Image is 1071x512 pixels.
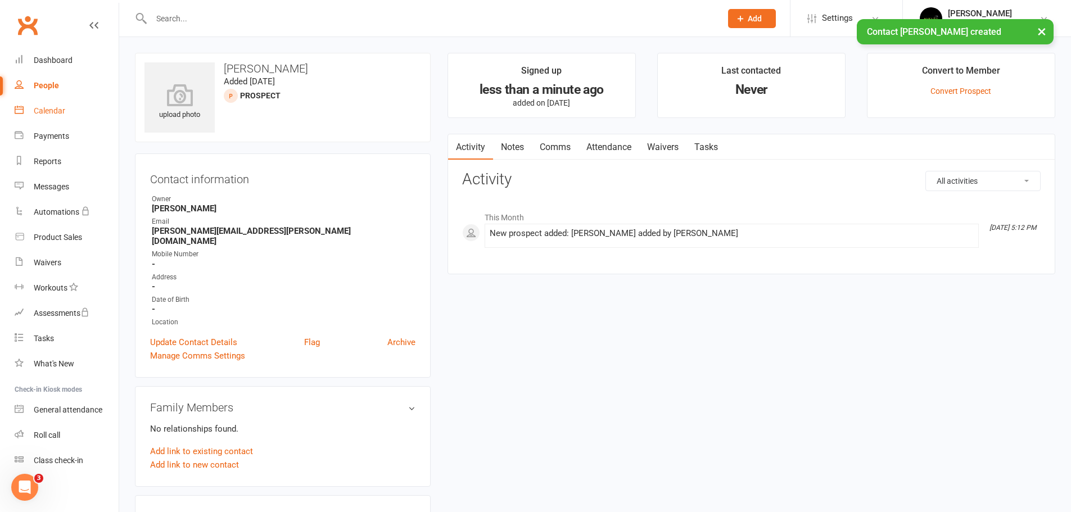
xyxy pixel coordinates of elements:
[15,73,119,98] a: People
[144,84,215,121] div: upload photo
[15,149,119,174] a: Reports
[822,6,853,31] span: Settings
[34,106,65,115] div: Calendar
[34,456,83,465] div: Class check-in
[948,8,1031,19] div: [PERSON_NAME]
[989,224,1036,232] i: [DATE] 5:12 PM
[152,282,415,292] strong: -
[462,206,1041,224] li: This Month
[728,9,776,28] button: Add
[304,336,320,349] a: Flag
[34,283,67,292] div: Workouts
[152,226,415,246] strong: [PERSON_NAME][EMAIL_ADDRESS][PERSON_NAME][DOMAIN_NAME]
[152,272,415,283] div: Address
[15,351,119,377] a: What's New
[144,62,421,75] h3: [PERSON_NAME]
[150,458,239,472] a: Add link to new contact
[686,134,726,160] a: Tasks
[11,474,38,501] iframe: Intercom live chat
[15,448,119,473] a: Class kiosk mode
[458,98,625,107] p: added on [DATE]
[34,157,61,166] div: Reports
[34,56,73,65] div: Dashboard
[15,174,119,200] a: Messages
[34,81,59,90] div: People
[15,301,119,326] a: Assessments
[493,134,532,160] a: Notes
[150,349,245,363] a: Manage Comms Settings
[948,19,1031,29] div: Amplify Fitness Bayside
[15,275,119,301] a: Workouts
[15,48,119,73] a: Dashboard
[721,64,781,84] div: Last contacted
[150,422,415,436] p: No relationships found.
[150,401,415,414] h3: Family Members
[930,87,991,96] a: Convert Prospect
[150,445,253,458] a: Add link to existing contact
[1032,19,1052,43] button: ×
[152,249,415,260] div: Mobile Number
[15,225,119,250] a: Product Sales
[34,359,74,368] div: What's New
[148,11,713,26] input: Search...
[34,309,89,318] div: Assessments
[34,405,102,414] div: General attendance
[922,64,1000,84] div: Convert to Member
[448,134,493,160] a: Activity
[639,134,686,160] a: Waivers
[34,207,79,216] div: Automations
[152,304,415,314] strong: -
[152,259,415,269] strong: -
[34,182,69,191] div: Messages
[34,258,61,267] div: Waivers
[462,171,1041,188] h3: Activity
[152,216,415,227] div: Email
[15,98,119,124] a: Calendar
[15,200,119,225] a: Automations
[15,423,119,448] a: Roll call
[13,11,42,39] a: Clubworx
[15,397,119,423] a: General attendance kiosk mode
[150,169,415,185] h3: Contact information
[15,326,119,351] a: Tasks
[458,84,625,96] div: less than a minute ago
[34,431,60,439] div: Roll call
[15,250,119,275] a: Waivers
[152,203,415,214] strong: [PERSON_NAME]
[748,14,762,23] span: Add
[34,334,54,343] div: Tasks
[152,317,415,328] div: Location
[521,64,562,84] div: Signed up
[34,474,43,483] span: 3
[240,91,281,100] snap: prospect
[152,194,415,205] div: Owner
[150,336,237,349] a: Update Contact Details
[387,336,415,349] a: Archive
[920,7,942,30] img: thumb_image1596355059.png
[532,134,579,160] a: Comms
[34,132,69,141] div: Payments
[668,84,835,96] div: Never
[34,233,82,242] div: Product Sales
[152,294,415,305] div: Date of Birth
[15,124,119,149] a: Payments
[857,19,1054,44] div: Contact [PERSON_NAME] created
[224,76,275,87] time: Added [DATE]
[579,134,639,160] a: Attendance
[490,229,974,238] div: New prospect added: [PERSON_NAME] added by [PERSON_NAME]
